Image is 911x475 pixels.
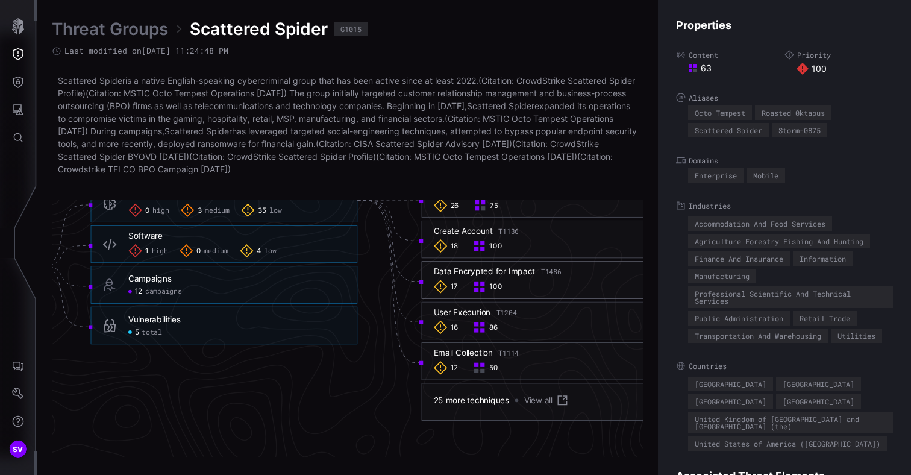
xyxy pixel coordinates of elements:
[496,307,517,316] span: T1204
[145,287,182,296] span: campaigns
[340,25,362,33] div: G1015
[64,46,228,56] span: Last modified on
[695,415,886,430] div: United Kingdom of [GEOGRAPHIC_DATA] and [GEOGRAPHIC_DATA] (the)
[778,127,821,134] div: Storm-0875
[434,307,517,318] div: User Execution
[695,440,880,447] div: United States of America ([GEOGRAPHIC_DATA])
[800,315,850,322] div: Retail Trade
[145,206,150,215] span: 0
[524,394,569,407] a: View all
[676,18,893,32] h4: Properties
[142,328,162,337] span: total
[695,220,825,227] div: Accommodation And Food Services
[695,255,783,262] div: Finance And Insurance
[434,226,519,237] div: Create Account
[13,443,23,456] span: SV
[135,287,143,296] span: 12
[451,323,459,332] span: 16
[797,63,893,75] div: 100
[152,247,168,256] span: high
[196,247,201,256] span: 0
[695,290,886,304] div: Professional Scientific And Technical Services
[190,18,328,40] span: Scattered Spider
[128,231,163,242] div: Software
[198,206,202,215] span: 3
[676,201,893,210] label: Industries
[753,172,778,179] div: Mobile
[451,242,459,251] span: 18
[451,201,459,210] span: 26
[135,328,139,337] span: 5
[489,282,502,291] span: 100
[695,109,745,116] div: Octo Tempest
[164,126,232,136] a: Scattered Spider
[837,332,875,339] div: Utilities
[264,247,276,256] span: low
[128,274,171,285] div: Campaigns
[58,75,125,86] a: Scattered Spider
[52,18,168,40] a: Threat Groups
[257,247,261,256] span: 4
[152,206,169,215] span: high
[490,201,498,210] span: 75
[783,398,854,405] div: [GEOGRAPHIC_DATA]
[676,156,893,165] label: Domains
[128,314,181,325] div: Vulnerabilities
[58,74,637,175] p: is a native English-speaking cybercriminal group that has been active since at least 2022.(Citati...
[784,50,893,60] label: Priority
[269,206,281,215] span: low
[676,93,893,102] label: Aliases
[762,109,825,116] div: Roasted 0ktapus
[695,332,821,339] div: Transportation And Warehousing
[783,380,854,388] div: [GEOGRAPHIC_DATA]
[695,315,783,322] div: Public Administration
[676,50,784,60] label: Content
[541,267,562,276] span: T1486
[434,348,519,359] div: Email Collection
[1,435,36,463] button: SV
[695,272,750,280] div: Manufacturing
[451,282,459,291] span: 17
[676,361,893,371] label: Countries
[489,323,497,332] span: 86
[489,242,502,251] span: 100
[498,227,519,236] span: T1136
[467,101,534,111] a: Scattered Spider
[695,380,766,388] div: [GEOGRAPHIC_DATA]
[695,172,737,179] div: Enterprise
[695,127,762,134] div: Scattered Spider
[205,206,229,215] span: medium
[434,266,562,277] div: Data Encrypted for Impact
[142,45,228,56] time: [DATE] 11:24:48 PM
[498,348,519,357] span: T1114
[688,63,784,74] div: 63
[451,363,459,373] span: 12
[204,247,228,256] span: medium
[695,237,863,245] div: Agriculture Forestry Fishing And Hunting
[489,363,498,373] span: 50
[800,255,846,262] div: Information
[434,395,509,406] div: 25 more techniques
[258,206,266,215] span: 35
[145,247,149,256] span: 1
[695,398,766,405] div: [GEOGRAPHIC_DATA]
